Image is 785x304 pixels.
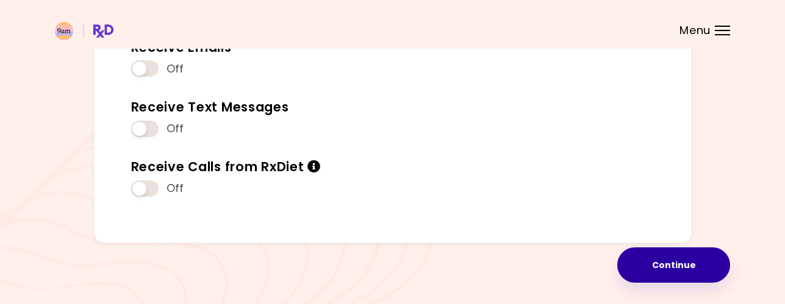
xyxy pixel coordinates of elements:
[167,62,184,76] span: Off
[167,122,184,136] span: Off
[131,99,289,115] div: Receive Text Messages
[131,158,321,175] div: Receive Calls from RxDiet
[679,25,711,36] span: Menu
[617,247,730,283] button: Continue
[167,182,184,196] span: Off
[131,39,232,55] div: Receive Emails
[55,22,113,40] img: RxDiet
[307,160,321,173] i: Info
